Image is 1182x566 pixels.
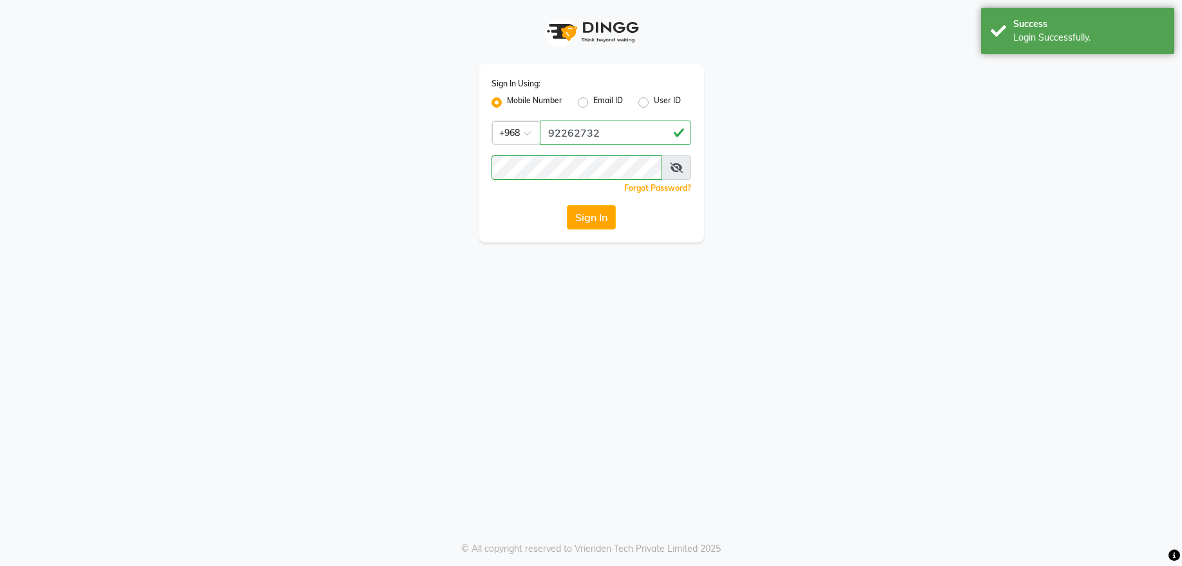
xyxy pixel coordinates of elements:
button: Sign In [567,205,616,229]
a: Forgot Password? [624,183,691,193]
img: logo1.svg [540,13,643,51]
label: Sign In Using: [491,78,540,90]
label: User ID [654,95,681,110]
input: Username [540,121,691,145]
div: Login Successfully. [1013,31,1165,44]
label: Email ID [593,95,623,110]
label: Mobile Number [507,95,562,110]
input: Username [491,155,662,180]
div: Success [1013,17,1165,31]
